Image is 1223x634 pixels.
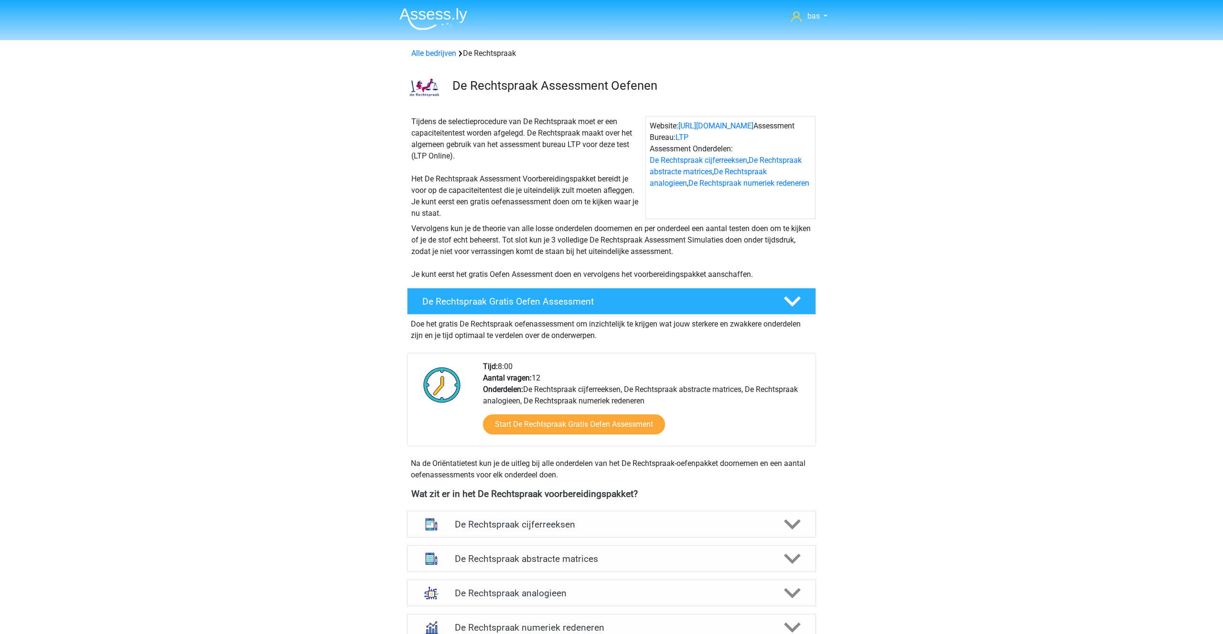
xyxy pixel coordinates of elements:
a: bas [787,11,831,22]
img: abstracte matrices [419,546,444,571]
div: Vervolgens kun je de theorie van alle losse onderdelen doornemen en per onderdeel een aantal test... [408,223,815,280]
div: De Rechtspraak [408,48,815,59]
a: Alle bedrijven [411,49,456,58]
div: Website: Assessment Bureau: Assessment Onderdelen: , , , [645,116,815,219]
div: Na de Oriëntatietest kun je de uitleg bij alle onderdelen van het De Rechtspraak-oefenpakket door... [407,458,816,481]
div: 8:00 12 De Rechtspraak cijferreeksen, De Rechtspraak abstracte matrices, De Rechtspraak analogiee... [476,361,815,446]
h4: Wat zit er in het De Rechtspraak voorbereidingspakket? [411,488,812,499]
img: Klok [418,361,466,409]
a: Start De Rechtspraak Gratis Oefen Assessment [483,414,665,434]
a: [URL][DOMAIN_NAME] [678,121,753,130]
a: analogieen De Rechtspraak analogieen [403,580,820,606]
img: cijferreeksen [419,512,444,537]
h4: De Rechtspraak cijferreeksen [455,519,768,530]
a: De Rechtspraak cijferreeksen [650,156,747,165]
h4: De Rechtspraak abstracte matrices [455,553,768,564]
a: LTP [676,133,688,142]
img: analogieen [419,581,444,605]
a: De Rechtspraak numeriek redeneren [688,179,809,188]
h4: De Rechtspraak numeriek redeneren [455,622,768,633]
h4: De Rechtspraak Gratis Oefen Assessment [422,296,768,307]
div: Doe het gratis De Rechtspraak oefenassessment om inzichtelijk te krijgen wat jouw sterkere en zwa... [407,315,816,341]
a: abstracte matrices De Rechtspraak abstracte matrices [403,545,820,572]
h3: De Rechtspraak Assessment Oefenen [452,78,808,93]
b: Aantal vragen: [483,373,532,382]
b: Tijd: [483,362,498,371]
a: cijferreeksen De Rechtspraak cijferreeksen [403,511,820,538]
a: De Rechtspraak Gratis Oefen Assessment [403,288,820,315]
div: Tijdens de selectieprocedure van De Rechtspraak moet er een capaciteitentest worden afgelegd. De ... [408,116,645,219]
h4: De Rechtspraak analogieen [455,588,768,599]
b: Onderdelen: [483,385,523,394]
span: bas [807,11,820,21]
img: Assessly [399,8,467,30]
